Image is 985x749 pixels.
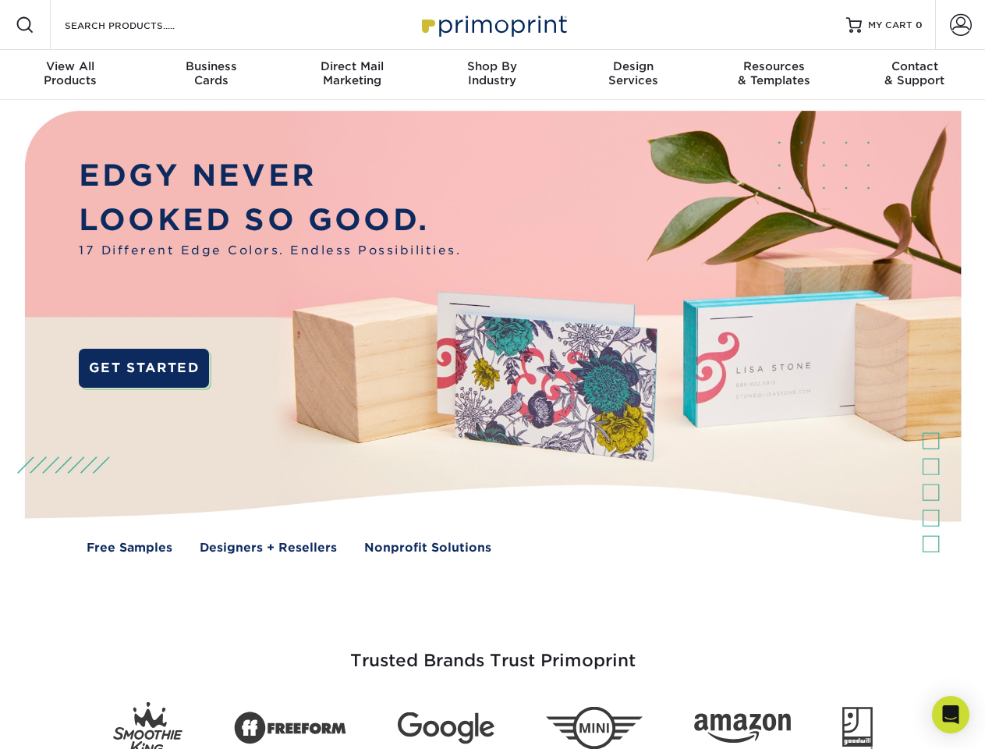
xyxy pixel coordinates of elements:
div: Industry [422,59,562,87]
img: Primoprint [415,8,571,41]
a: Nonprofit Solutions [364,539,491,557]
p: LOOKED SO GOOD. [79,198,461,243]
img: Goodwill [842,707,873,749]
span: 0 [916,20,923,30]
a: Designers + Resellers [200,539,337,557]
input: SEARCH PRODUCTS..... [63,16,215,34]
span: Direct Mail [282,59,422,73]
span: Design [563,59,703,73]
a: GET STARTED [79,349,209,388]
div: & Support [845,59,985,87]
a: BusinessCards [140,50,281,100]
div: & Templates [703,59,844,87]
span: Resources [703,59,844,73]
img: Google [398,712,494,744]
h3: Trusted Brands Trust Primoprint [37,613,949,690]
a: Free Samples [87,539,172,557]
span: MY CART [868,19,912,32]
a: Direct MailMarketing [282,50,422,100]
a: Shop ByIndustry [422,50,562,100]
p: EDGY NEVER [79,154,461,198]
div: Marketing [282,59,422,87]
span: Business [140,59,281,73]
div: Open Intercom Messenger [932,696,969,733]
a: Resources& Templates [703,50,844,100]
a: DesignServices [563,50,703,100]
img: Amazon [694,714,791,744]
span: 17 Different Edge Colors. Endless Possibilities. [79,242,461,260]
div: Cards [140,59,281,87]
span: Contact [845,59,985,73]
span: Shop By [422,59,562,73]
div: Services [563,59,703,87]
a: Contact& Support [845,50,985,100]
